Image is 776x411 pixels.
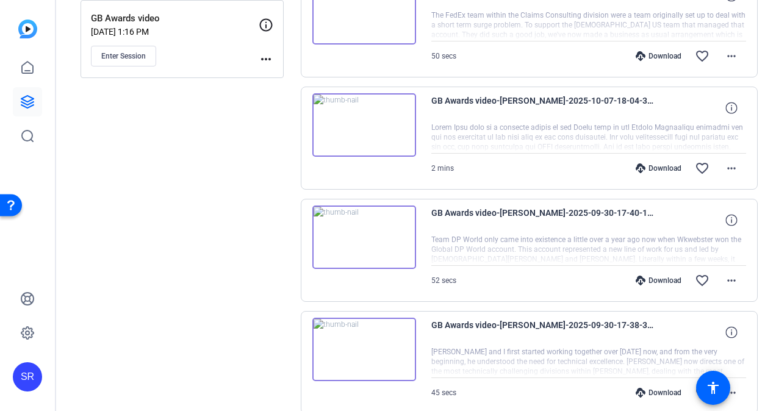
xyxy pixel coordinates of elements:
div: Download [630,51,688,61]
span: GB Awards video-[PERSON_NAME]-2025-09-30-17-38-35-312-0 [431,318,657,347]
span: Enter Session [101,51,146,61]
mat-icon: more_horiz [724,161,739,176]
p: [DATE] 1:16 PM [91,27,259,37]
div: Download [630,163,688,173]
mat-icon: more_horiz [724,385,739,400]
button: Enter Session [91,46,156,66]
mat-icon: favorite_border [695,49,710,63]
div: Download [630,388,688,398]
mat-icon: favorite_border [695,273,710,288]
mat-icon: more_horiz [724,273,739,288]
span: GB Awards video-[PERSON_NAME]-2025-09-30-17-40-19-426-0 [431,205,657,235]
span: 2 mins [431,164,454,173]
mat-icon: more_horiz [259,52,273,66]
img: thumb-nail [312,93,416,157]
mat-icon: accessibility [706,381,720,395]
div: SR [13,362,42,391]
img: blue-gradient.svg [18,20,37,38]
span: 50 secs [431,52,456,60]
span: GB Awards video-[PERSON_NAME]-2025-10-07-18-04-32-783-0 [431,93,657,123]
mat-icon: more_horiz [724,49,739,63]
img: thumb-nail [312,205,416,269]
div: Download [630,276,688,285]
span: 52 secs [431,276,456,285]
mat-icon: favorite_border [695,385,710,400]
span: 45 secs [431,388,456,397]
p: GB Awards video [91,12,259,26]
img: thumb-nail [312,318,416,381]
mat-icon: favorite_border [695,161,710,176]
